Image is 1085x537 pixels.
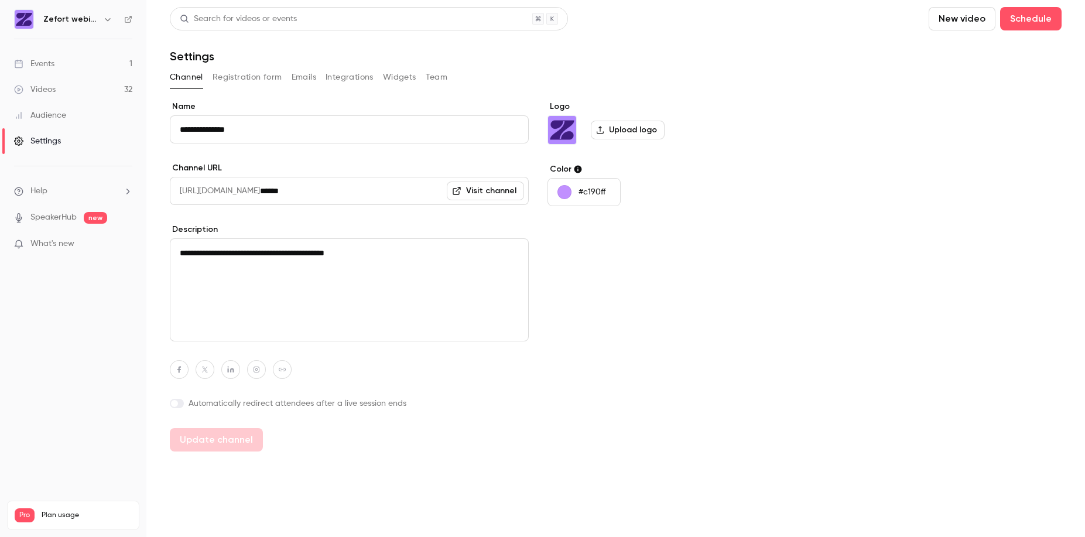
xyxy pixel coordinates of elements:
[447,182,524,200] a: Visit channel
[547,178,621,206] button: #c190ff
[15,508,35,522] span: Pro
[42,511,132,520] span: Plan usage
[547,163,727,175] label: Color
[43,13,98,25] h6: Zefort webinars
[15,10,33,29] img: Zefort webinars
[591,121,665,139] label: Upload logo
[170,398,529,409] label: Automatically redirect attendees after a live session ends
[170,101,529,112] label: Name
[213,68,282,87] button: Registration form
[548,116,576,144] img: Zefort webinars
[579,186,605,198] p: #c190ff
[170,68,203,87] button: Channel
[292,68,316,87] button: Emails
[426,68,448,87] button: Team
[14,110,66,121] div: Audience
[30,238,74,250] span: What's new
[180,13,297,25] div: Search for videos or events
[118,239,132,249] iframe: Noticeable Trigger
[1000,7,1062,30] button: Schedule
[170,162,529,174] label: Channel URL
[14,185,132,197] li: help-dropdown-opener
[383,68,416,87] button: Widgets
[30,211,77,224] a: SpeakerHub
[170,224,529,235] label: Description
[170,177,260,205] span: [URL][DOMAIN_NAME]
[547,101,727,145] section: Logo
[14,84,56,95] div: Videos
[84,212,107,224] span: new
[30,185,47,197] span: Help
[326,68,374,87] button: Integrations
[547,101,727,112] label: Logo
[929,7,995,30] button: New video
[14,58,54,70] div: Events
[170,49,214,63] h1: Settings
[14,135,61,147] div: Settings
